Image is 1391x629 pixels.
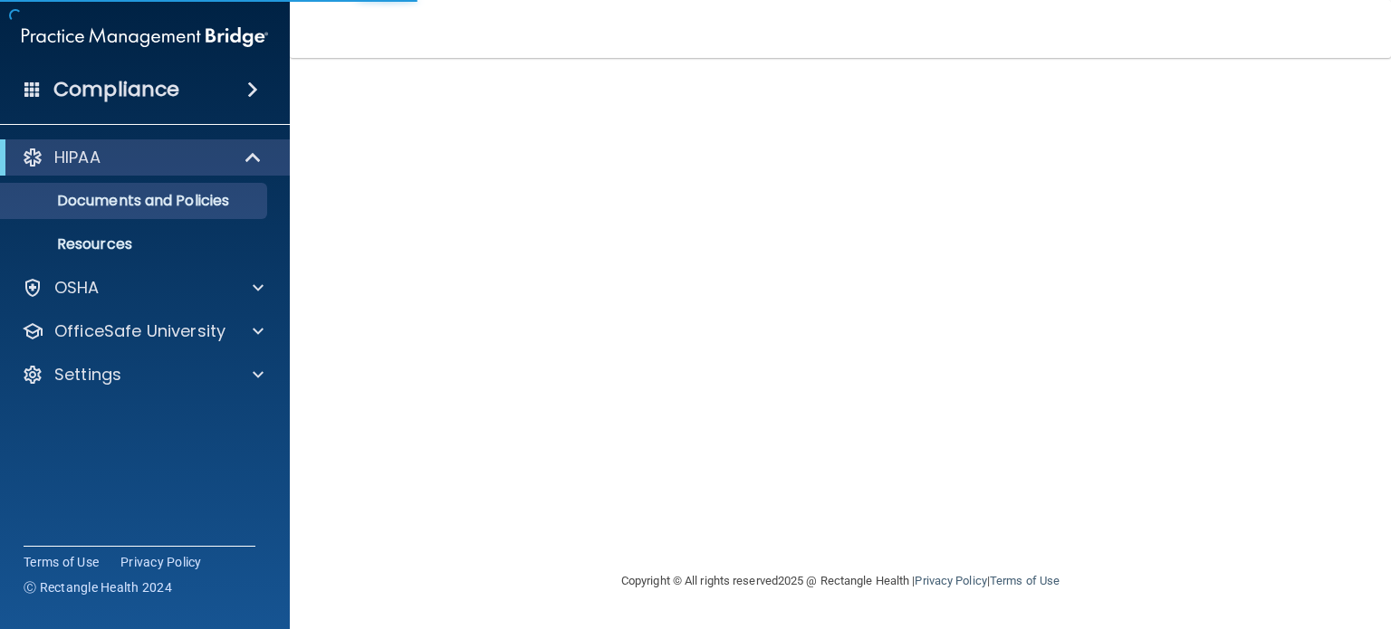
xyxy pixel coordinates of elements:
[54,277,100,299] p: OSHA
[22,364,264,386] a: Settings
[510,552,1171,610] div: Copyright © All rights reserved 2025 @ Rectangle Health | |
[990,574,1060,587] a: Terms of Use
[22,320,264,342] a: OfficeSafe University
[53,77,179,102] h4: Compliance
[54,364,121,386] p: Settings
[12,192,259,210] p: Documents and Policies
[120,553,202,571] a: Privacy Policy
[24,553,99,571] a: Terms of Use
[54,320,225,342] p: OfficeSafe University
[22,19,268,55] img: PMB logo
[54,147,101,168] p: HIPAA
[22,277,264,299] a: OSHA
[24,578,172,596] span: Ⓒ Rectangle Health 2024
[22,147,263,168] a: HIPAA
[915,574,986,587] a: Privacy Policy
[12,235,259,253] p: Resources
